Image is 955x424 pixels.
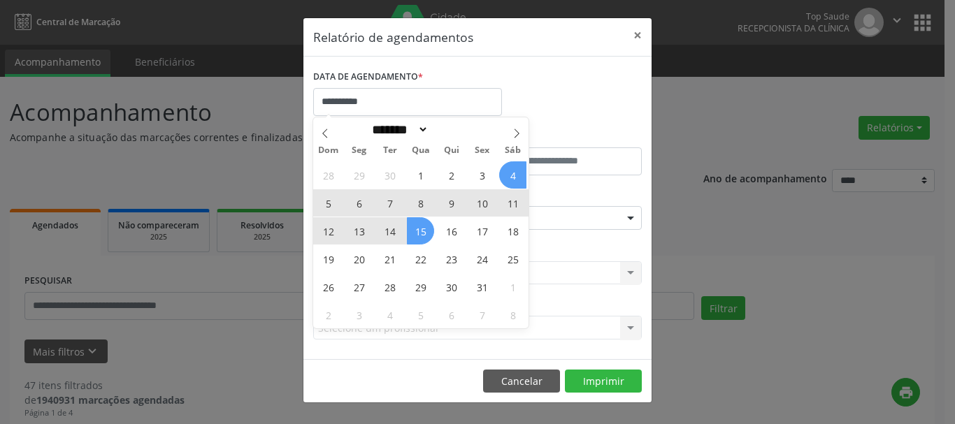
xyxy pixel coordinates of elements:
[499,161,526,189] span: Outubro 4, 2025
[565,370,642,393] button: Imprimir
[468,161,496,189] span: Outubro 3, 2025
[345,161,373,189] span: Setembro 29, 2025
[438,301,465,328] span: Novembro 6, 2025
[345,245,373,272] span: Outubro 20, 2025
[438,189,465,217] span: Outubro 9, 2025
[468,273,496,300] span: Outubro 31, 2025
[345,301,373,328] span: Novembro 3, 2025
[468,217,496,244] span: Outubro 17, 2025
[315,245,342,272] span: Outubro 19, 2025
[407,245,434,272] span: Outubro 22, 2025
[407,301,434,328] span: Novembro 5, 2025
[345,217,373,244] span: Outubro 13, 2025
[481,126,642,147] label: ATÉ
[499,189,526,217] span: Outubro 11, 2025
[315,161,342,189] span: Setembro 28, 2025
[376,189,403,217] span: Outubro 7, 2025
[624,18,652,52] button: Close
[468,245,496,272] span: Outubro 24, 2025
[315,301,342,328] span: Novembro 2, 2025
[345,273,373,300] span: Outubro 27, 2025
[375,146,405,155] span: Ter
[376,161,403,189] span: Setembro 30, 2025
[313,28,473,46] h5: Relatório de agendamentos
[344,146,375,155] span: Seg
[499,301,526,328] span: Novembro 8, 2025
[376,217,403,244] span: Outubro 14, 2025
[429,122,475,137] input: Year
[376,301,403,328] span: Novembro 4, 2025
[407,217,434,244] span: Outubro 15, 2025
[407,161,434,189] span: Outubro 1, 2025
[376,245,403,272] span: Outubro 21, 2025
[498,146,529,155] span: Sáb
[499,245,526,272] span: Outubro 25, 2025
[483,370,560,393] button: Cancelar
[468,301,496,328] span: Novembro 7, 2025
[315,273,342,300] span: Outubro 26, 2025
[438,273,465,300] span: Outubro 30, 2025
[376,273,403,300] span: Outubro 28, 2025
[407,189,434,217] span: Outubro 8, 2025
[438,217,465,244] span: Outubro 16, 2025
[405,146,436,155] span: Qua
[499,273,526,300] span: Novembro 1, 2025
[467,146,498,155] span: Sex
[315,217,342,244] span: Outubro 12, 2025
[436,146,467,155] span: Qui
[315,189,342,217] span: Outubro 5, 2025
[313,66,423,88] label: DATA DE AGENDAMENTO
[499,217,526,244] span: Outubro 18, 2025
[313,146,344,155] span: Dom
[367,122,429,137] select: Month
[468,189,496,217] span: Outubro 10, 2025
[407,273,434,300] span: Outubro 29, 2025
[438,161,465,189] span: Outubro 2, 2025
[345,189,373,217] span: Outubro 6, 2025
[438,245,465,272] span: Outubro 23, 2025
